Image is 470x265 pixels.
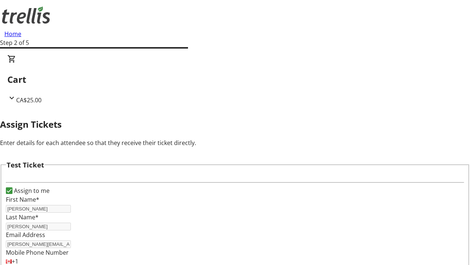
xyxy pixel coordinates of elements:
[7,160,44,170] h3: Test Ticket
[6,231,45,239] label: Email Address
[6,248,69,257] label: Mobile Phone Number
[6,195,39,204] label: First Name*
[12,186,50,195] label: Assign to me
[16,96,41,104] span: CA$25.00
[7,73,463,86] h2: Cart
[6,213,39,221] label: Last Name*
[7,54,463,105] div: CartCA$25.00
